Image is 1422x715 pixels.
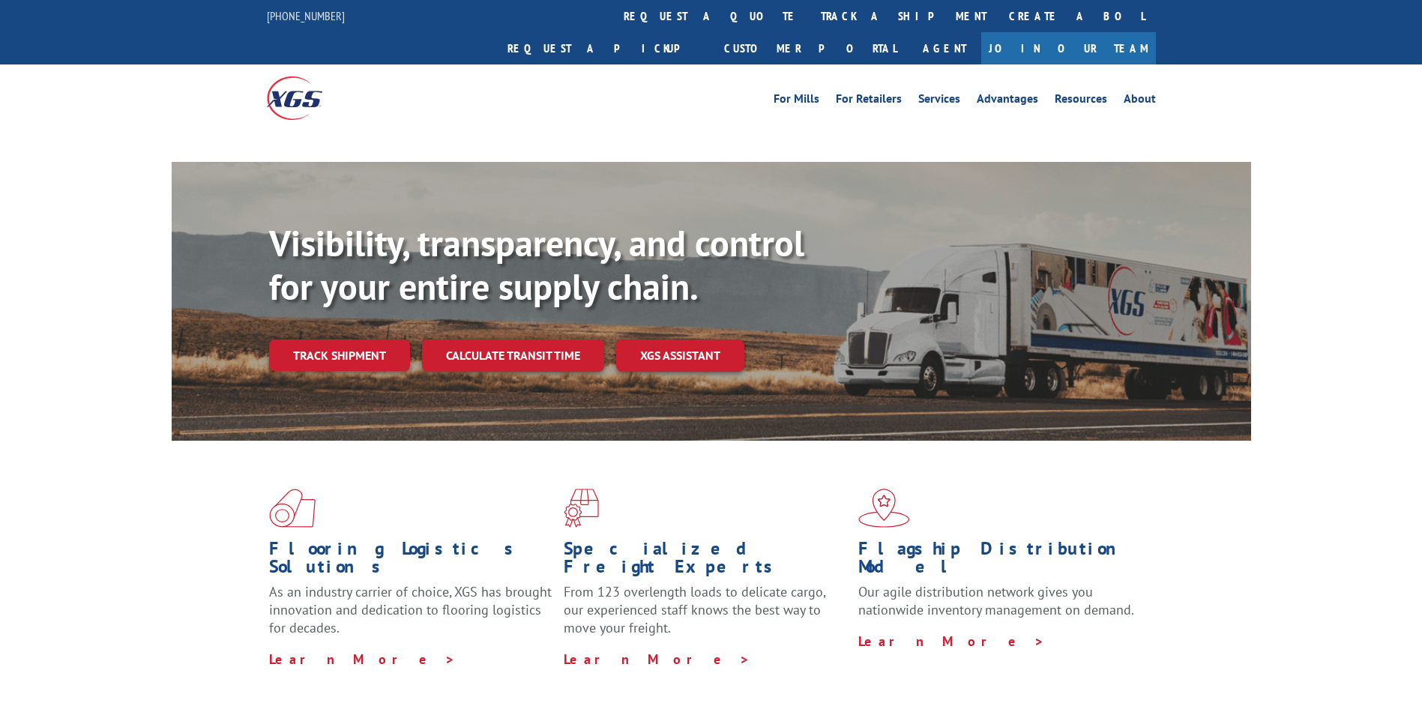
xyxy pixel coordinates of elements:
a: Join Our Team [981,32,1156,64]
a: Resources [1055,93,1107,109]
a: For Retailers [836,93,902,109]
a: About [1124,93,1156,109]
a: Learn More > [564,651,750,668]
span: As an industry carrier of choice, XGS has brought innovation and dedication to flooring logistics... [269,583,552,636]
a: Learn More > [858,633,1045,650]
h1: Flagship Distribution Model [858,540,1142,583]
p: From 123 overlength loads to delicate cargo, our experienced staff knows the best way to move you... [564,583,847,650]
b: Visibility, transparency, and control for your entire supply chain. [269,220,804,310]
a: Agent [908,32,981,64]
a: Calculate transit time [422,340,604,372]
a: Learn More > [269,651,456,668]
img: xgs-icon-flagship-distribution-model-red [858,489,910,528]
a: [PHONE_NUMBER] [267,8,345,23]
h1: Flooring Logistics Solutions [269,540,552,583]
a: Request a pickup [496,32,713,64]
img: xgs-icon-focused-on-flooring-red [564,489,599,528]
a: XGS ASSISTANT [616,340,744,372]
a: Advantages [977,93,1038,109]
a: For Mills [774,93,819,109]
a: Customer Portal [713,32,908,64]
h1: Specialized Freight Experts [564,540,847,583]
a: Services [918,93,960,109]
img: xgs-icon-total-supply-chain-intelligence-red [269,489,316,528]
span: Our agile distribution network gives you nationwide inventory management on demand. [858,583,1134,618]
a: Track shipment [269,340,410,371]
